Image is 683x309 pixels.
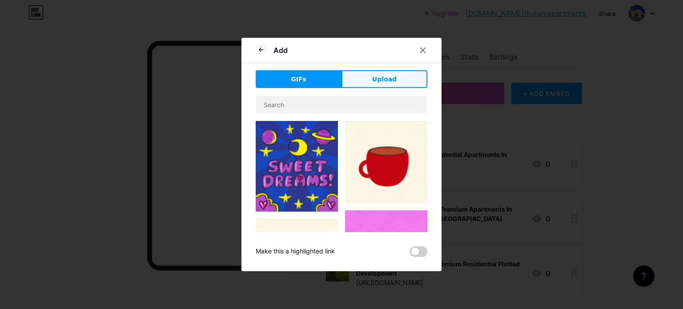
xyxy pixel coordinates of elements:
[256,219,338,301] img: Gihpy
[273,45,288,56] div: Add
[256,121,338,212] img: Gihpy
[256,96,427,113] input: Search
[372,75,397,84] span: Upload
[256,70,341,88] button: GIFs
[256,246,335,257] div: Make this a highlighted link
[345,210,427,291] img: Gihpy
[345,121,427,203] img: Gihpy
[341,70,427,88] button: Upload
[291,75,306,84] span: GIFs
